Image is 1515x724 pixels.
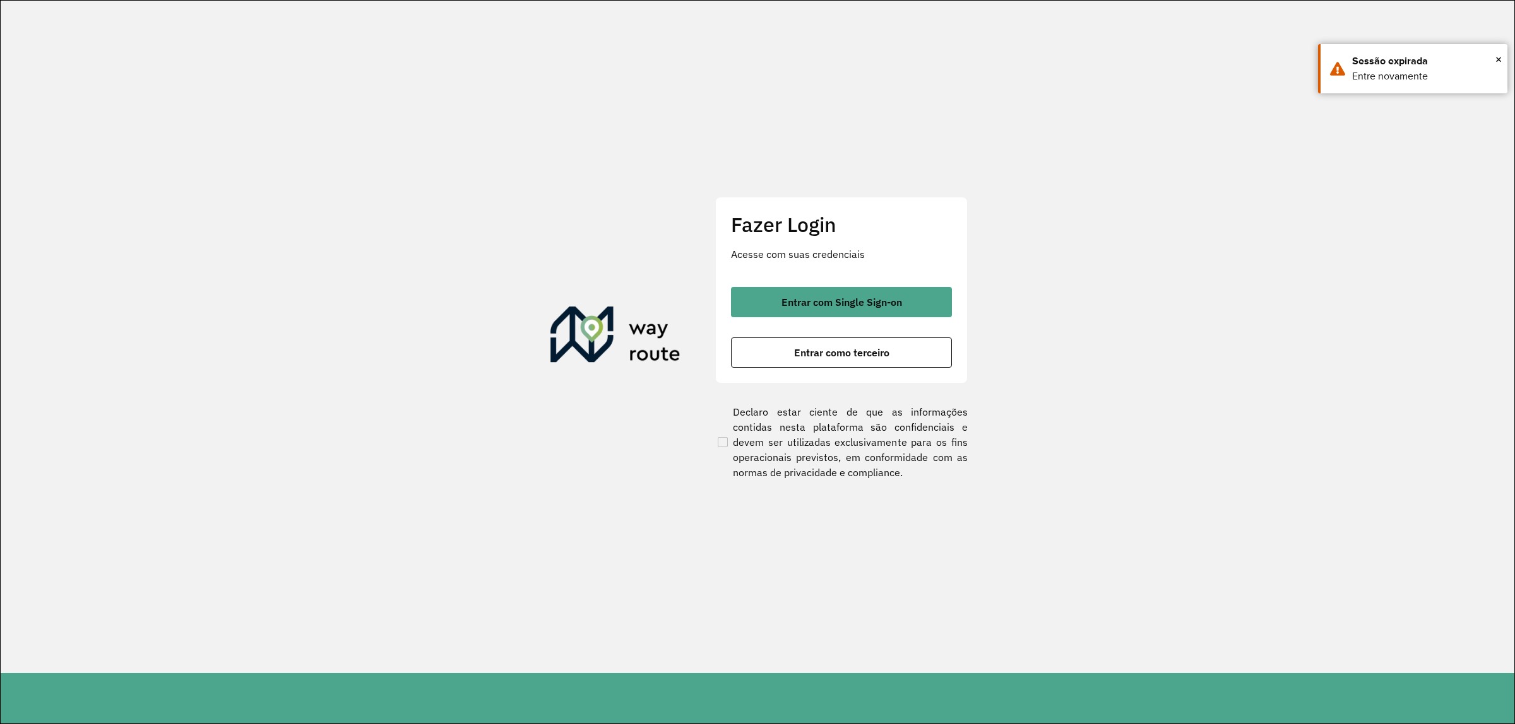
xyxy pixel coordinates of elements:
[794,347,889,358] span: Entrar como terceiro
[731,247,952,262] p: Acesse com suas credenciais
[1495,50,1502,69] button: Close
[1495,50,1502,69] span: ×
[1352,69,1498,84] div: Entre novamente
[731,337,952,368] button: button
[1352,54,1498,69] div: Sessão expirada
[731,213,952,236] h2: Fazer Login
[731,287,952,317] button: button
[550,307,680,367] img: Roteirizador AmbevTech
[715,404,968,480] label: Declaro estar ciente de que as informações contidas nesta plataforma são confidenciais e devem se...
[781,297,902,307] span: Entrar com Single Sign-on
